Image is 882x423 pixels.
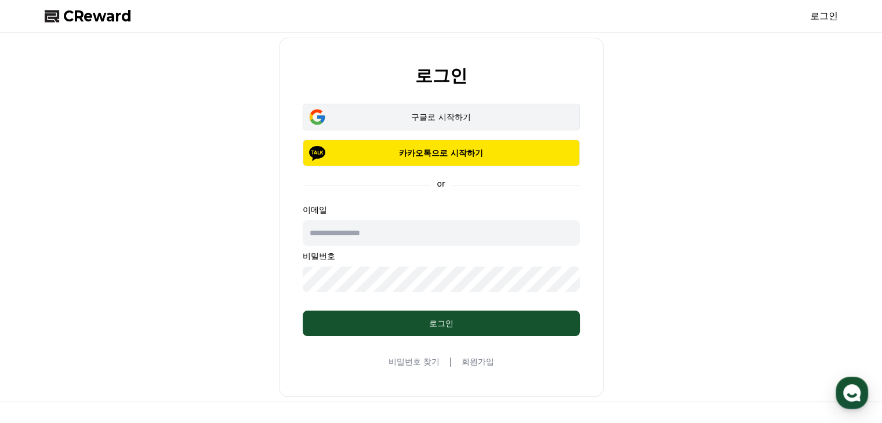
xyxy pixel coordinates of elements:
[326,318,557,329] div: 로그인
[3,327,77,356] a: 홈
[150,327,223,356] a: 설정
[303,250,580,262] p: 비밀번호
[63,7,132,25] span: CReward
[461,356,493,367] a: 회원가입
[320,147,563,159] p: 카카오톡으로 시작하기
[179,344,193,353] span: 설정
[449,355,452,369] span: |
[430,178,452,189] p: or
[320,111,563,123] div: 구글로 시작하기
[77,327,150,356] a: 대화
[810,9,838,23] a: 로그인
[303,104,580,130] button: 구글로 시작하기
[415,66,467,85] h2: 로그인
[303,140,580,166] button: 카카오톡으로 시작하기
[106,345,120,354] span: 대화
[389,356,440,367] a: 비밀번호 찾기
[37,344,43,353] span: 홈
[303,311,580,336] button: 로그인
[303,204,580,216] p: 이메일
[45,7,132,25] a: CReward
